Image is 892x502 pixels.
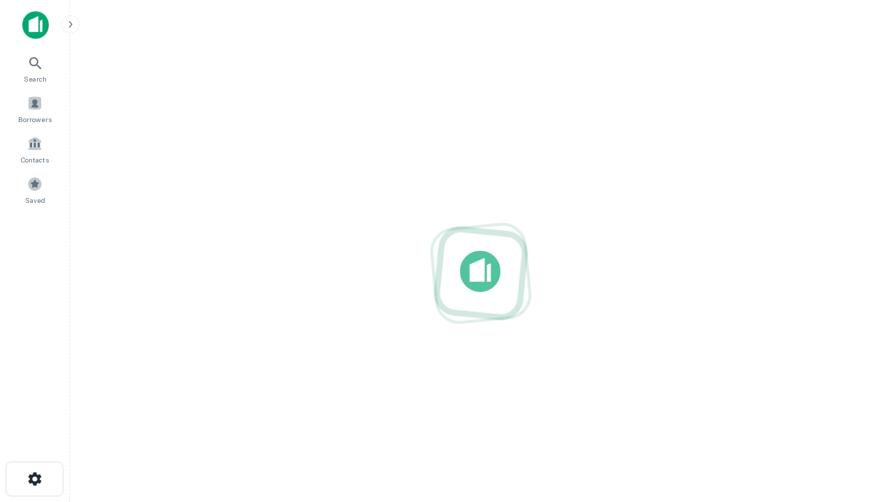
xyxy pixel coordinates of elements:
[4,90,66,128] a: Borrowers
[22,11,49,39] img: capitalize-icon.png
[21,154,49,165] span: Contacts
[822,346,892,413] iframe: Chat Widget
[4,50,66,87] a: Search
[24,73,47,84] span: Search
[4,171,66,208] a: Saved
[4,130,66,168] a: Contacts
[18,114,52,125] span: Borrowers
[25,195,45,206] span: Saved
